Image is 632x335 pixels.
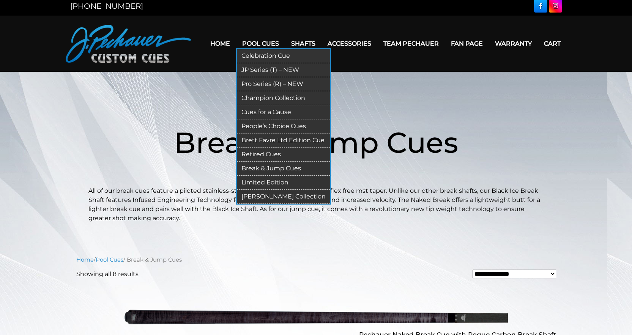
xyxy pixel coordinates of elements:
[76,270,139,279] p: Showing all 8 results
[88,186,544,223] p: All of our break cues feature a piloted stainless-steel joint, a C4+ break tip, and a flex free m...
[76,256,94,263] a: Home
[445,34,489,53] a: Fan Page
[237,148,330,162] a: Retired Cues
[204,34,236,53] a: Home
[76,256,556,264] nav: Breadcrumb
[237,105,330,119] a: Cues for a Cause
[237,77,330,91] a: Pro Series (R) – NEW
[237,91,330,105] a: Champion Collection
[237,162,330,176] a: Break & Jump Cues
[489,34,538,53] a: Warranty
[237,49,330,63] a: Celebration Cue
[66,25,191,63] img: Pechauer Custom Cues
[237,190,330,204] a: [PERSON_NAME] Collection
[70,2,143,11] a: [PHONE_NUMBER]
[473,270,556,278] select: Shop order
[237,133,330,148] a: Brett Favre Ltd Edition Cue
[322,34,377,53] a: Accessories
[237,119,330,133] a: People’s Choice Cues
[174,125,458,160] span: Break & Jump Cues
[285,34,322,53] a: Shafts
[377,34,445,53] a: Team Pechauer
[96,256,123,263] a: Pool Cues
[237,176,330,190] a: Limited Edition
[237,63,330,77] a: JP Series (T) – NEW
[236,34,285,53] a: Pool Cues
[538,34,567,53] a: Cart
